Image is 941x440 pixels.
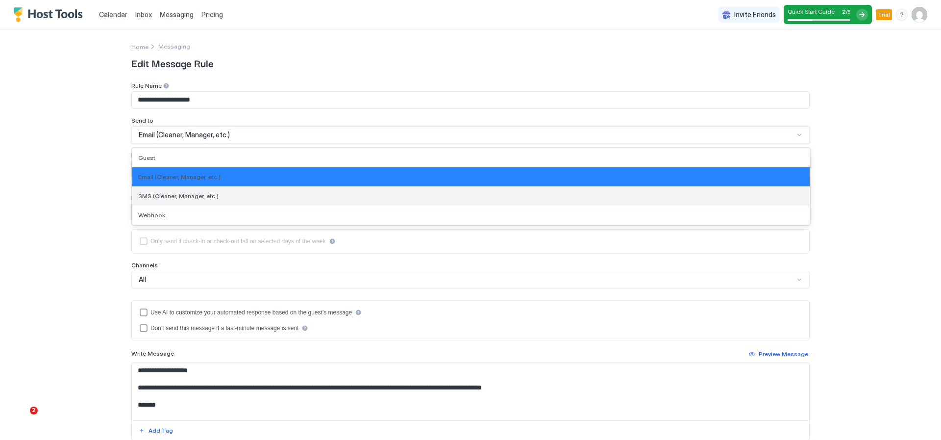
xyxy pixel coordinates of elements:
[150,238,326,245] div: Only send if check-in or check-out fall on selected days of the week
[131,55,810,70] span: Edit Message Rule
[131,117,153,124] span: Send to
[131,261,158,269] span: Channels
[135,10,152,19] span: Inbox
[138,154,155,161] span: Guest
[201,10,223,19] span: Pricing
[131,350,174,357] span: Write Message
[30,407,38,414] span: 2
[878,10,890,19] span: Trial
[138,173,221,181] span: Email (Cleaner, Manager, etc.)
[150,309,352,316] div: Use AI to customize your automated response based on the guest's message
[788,8,835,15] span: Quick Start Guide
[759,350,808,359] div: Preview Message
[140,309,801,316] div: useAI
[138,211,165,219] span: Webhook
[846,9,850,15] span: / 5
[138,192,219,200] span: SMS (Cleaner, Manager, etc.)
[131,194,147,202] span: Delay
[131,152,172,159] span: Email Address
[896,9,908,21] div: menu
[137,425,174,437] button: Add Tag
[150,325,298,332] div: Don't send this message if a last-minute message is sent
[14,7,87,22] a: Host Tools Logo
[131,43,149,51] span: Home
[158,43,190,50] div: Breadcrumb
[132,92,809,108] input: Input Field
[131,41,149,52] div: Breadcrumb
[149,426,173,435] div: Add Tag
[131,82,162,89] span: Rule Name
[747,348,810,360] button: Preview Message
[140,237,801,245] div: isLimited
[734,10,776,19] span: Invite Friends
[158,43,190,50] span: Messaging
[132,362,809,420] textarea: Input Field
[139,130,230,139] span: Email (Cleaner, Manager, etc.)
[131,41,149,52] a: Home
[160,10,194,19] span: Messaging
[160,9,194,20] a: Messaging
[139,275,146,284] span: All
[99,9,127,20] a: Calendar
[140,324,801,332] div: disableIfLastMinute
[912,7,927,23] div: User profile
[10,407,33,430] iframe: Intercom live chat
[135,9,152,20] a: Inbox
[99,10,127,19] span: Calendar
[842,8,846,15] span: 2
